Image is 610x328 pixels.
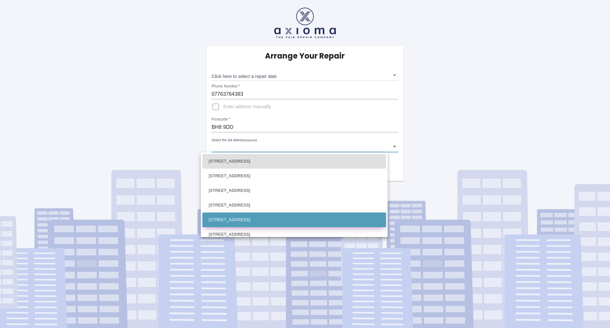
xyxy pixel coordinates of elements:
li: [STREET_ADDRESS] [202,169,386,183]
li: [STREET_ADDRESS] [202,227,386,242]
li: [STREET_ADDRESS] [202,213,386,227]
li: [STREET_ADDRESS] [202,198,386,213]
li: [STREET_ADDRESS] [202,154,386,169]
li: [STREET_ADDRESS] [202,183,386,198]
